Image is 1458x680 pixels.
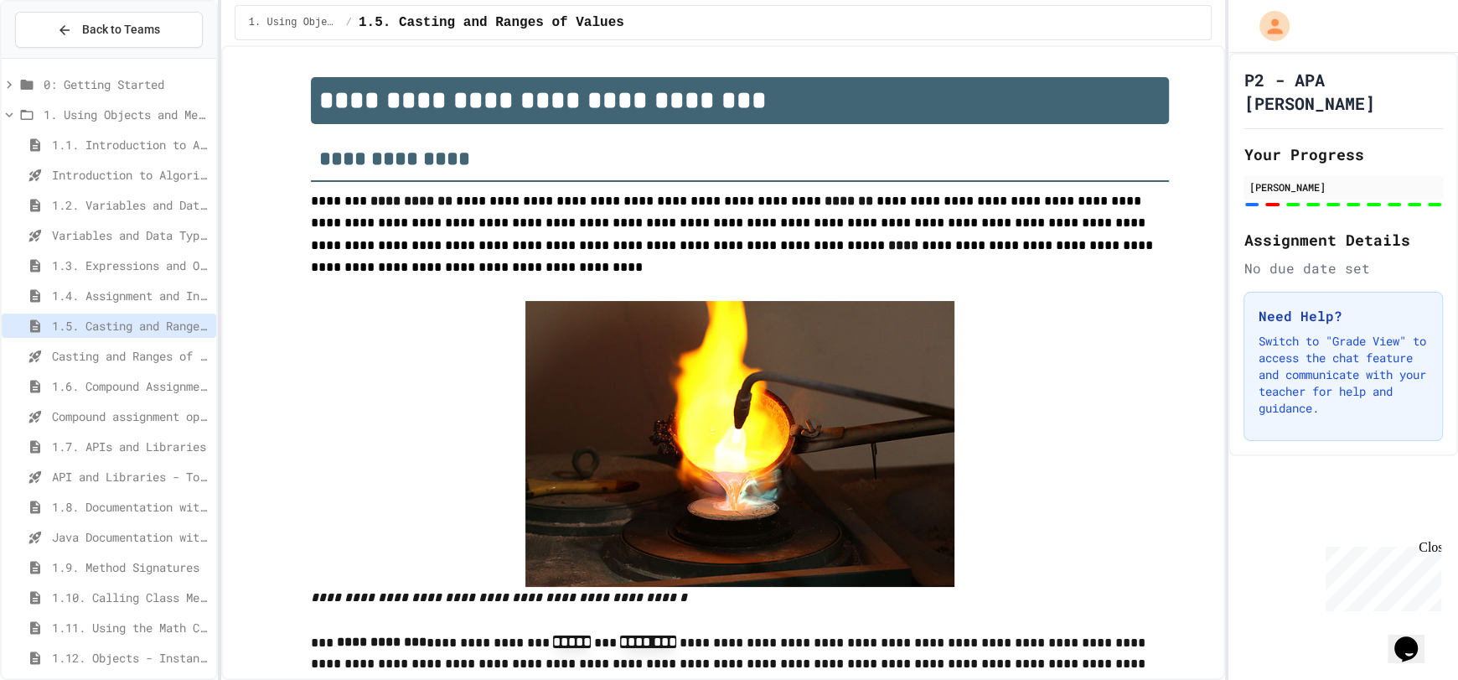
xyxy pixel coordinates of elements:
span: 1.5. Casting and Ranges of Values [359,13,624,33]
span: 1.7. APIs and Libraries [52,438,209,455]
span: 1.8. Documentation with Comments and Preconditions [52,498,209,516]
div: Chat with us now!Close [7,7,116,106]
span: Variables and Data Types - Quiz [52,226,209,244]
span: 1.2. Variables and Data Types [52,196,209,214]
span: Java Documentation with Comments - Topic 1.8 [52,528,209,546]
span: Casting and Ranges of variables - Quiz [52,347,209,365]
h1: P2 - APA [PERSON_NAME] [1243,68,1443,115]
h2: Assignment Details [1243,228,1443,252]
iframe: chat widget [1388,613,1441,663]
span: Introduction to Algorithms, Programming, and Compilers [52,166,209,184]
div: [PERSON_NAME] [1249,179,1438,195]
span: 0: Getting Started [44,75,209,93]
span: 1. Using Objects and Methods [44,106,209,123]
span: 1.6. Compound Assignment Operators [52,377,209,395]
span: 1. Using Objects and Methods [249,16,339,29]
div: No due date set [1243,258,1443,278]
span: 1.3. Expressions and Output [New] [52,257,209,274]
span: 1.11. Using the Math Class [52,619,209,636]
div: My Account [1242,7,1294,45]
span: 1.12. Objects - Instances of Classes [52,649,209,667]
span: API and Libraries - Topic 1.7 [52,468,209,485]
span: 1.5. Casting and Ranges of Values [52,317,209,335]
span: 1.10. Calling Class Methods [52,589,209,606]
span: Compound assignment operators - Quiz [52,407,209,425]
span: / [346,16,352,29]
span: 1.9. Method Signatures [52,558,209,576]
h2: Your Progress [1243,143,1443,166]
p: Switch to "Grade View" to access the chat feature and communicate with your teacher for help and ... [1258,333,1429,417]
span: 1.1. Introduction to Algorithms, Programming, and Compilers [52,136,209,153]
span: Back to Teams [82,21,160,39]
button: Back to Teams [15,12,203,48]
h3: Need Help? [1258,306,1429,326]
iframe: chat widget [1319,540,1441,611]
span: 1.4. Assignment and Input [52,287,209,304]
